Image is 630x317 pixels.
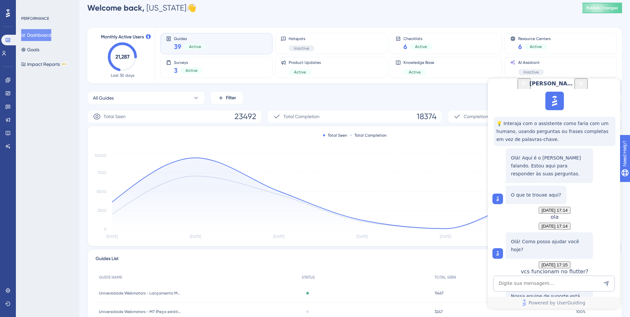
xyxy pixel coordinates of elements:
[435,309,443,314] span: 3247
[99,275,122,280] span: GUIDE NAME
[189,44,201,49] span: Active
[97,208,106,213] tspan: 2500
[576,309,586,314] span: 100%
[106,234,118,239] tspan: [DATE]
[403,60,434,65] span: Knowledge Base
[87,91,205,105] button: All Guides
[87,3,145,13] span: Welcome back,
[518,36,551,41] span: Resource Centers
[435,291,443,296] span: 11467
[417,111,437,122] span: 18374
[283,113,319,120] span: Total Completion
[111,73,134,78] span: Last 30 days
[97,189,106,194] tspan: 5000
[104,227,106,232] tspan: 0
[93,94,114,102] span: All Guides
[294,46,309,51] span: Inactive
[440,234,451,239] tspan: [DATE]
[289,60,321,65] span: Product Updates
[586,5,618,11] span: Publish Changes
[530,44,542,49] span: Active
[95,153,106,158] tspan: 10000
[518,42,522,51] span: 6
[415,44,427,49] span: Active
[524,69,539,75] span: Inactive
[226,94,236,102] span: Filter
[323,133,347,138] div: Total Seen
[174,42,181,51] span: 39
[582,3,622,13] button: Publish Changes
[16,2,41,10] span: Need Help?
[409,69,421,75] span: Active
[115,54,130,60] text: 21,287
[210,91,243,105] button: Filter
[435,275,456,280] span: TOTAL SEEN
[101,33,144,41] span: Monthly Active Users
[464,113,499,120] span: Completion Rate
[99,291,182,296] span: Universidade Webmotors - Lançamento M6 ([PERSON_NAME])
[174,60,203,65] span: Surveys
[97,170,106,175] tspan: 7500
[488,78,620,309] iframe: UserGuiding AI Assistant
[350,133,387,138] div: Total Completion
[87,3,196,13] div: [US_STATE] 👋
[357,234,368,239] tspan: [DATE]
[174,66,178,75] span: 3
[174,36,206,41] span: Guides
[104,113,126,120] span: Total Seen
[273,234,284,239] tspan: [DATE]
[403,36,432,41] span: Checklists
[294,69,306,75] span: Active
[234,111,256,122] span: 23492
[186,68,197,73] span: Active
[96,255,118,265] span: Guides List
[403,42,407,51] span: 6
[518,60,544,65] span: AI Assistant
[99,309,182,314] span: Universidade Webmotors - M7 (Peça estática)
[289,36,315,41] span: Hotspots
[190,234,201,239] tspan: [DATE]
[302,275,315,280] span: STATUS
